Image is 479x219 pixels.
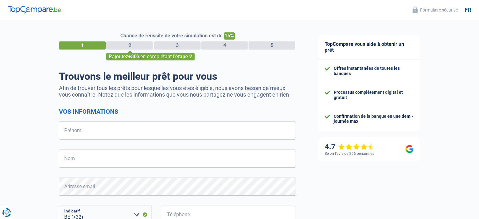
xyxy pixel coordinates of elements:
div: 4 [201,41,248,50]
div: Offres instantanées de toutes les banques [334,66,414,76]
div: 4.7 [325,142,375,151]
div: Processus complètement digital et gratuit [334,90,414,100]
img: TopCompare Logo [8,6,61,13]
p: Afin de trouver tous les prêts pour lesquelles vous êtes éligible, nous avons besoin de mieux vou... [59,85,296,98]
h1: Trouvons le meilleur prêt pour vous [59,70,296,82]
span: 15% [224,32,235,40]
div: Selon l’avis de 266 personnes [325,151,374,156]
span: Chance de réussite de votre simulation est de [120,33,223,39]
span: +30% [128,54,140,60]
div: 2 [106,41,153,50]
h2: Vos informations [59,108,296,115]
div: TopCompare vous aide à obtenir un prêt [318,35,420,60]
div: fr [465,7,471,13]
span: étape 2 [175,54,192,60]
div: Confirmation de la banque en une demi-journée max [334,114,414,124]
div: Rajoutez en complétant l' [106,53,195,60]
div: 1 [59,41,106,50]
div: 5 [249,41,295,50]
div: 3 [154,41,201,50]
button: Formulaire sécurisé [409,5,462,15]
